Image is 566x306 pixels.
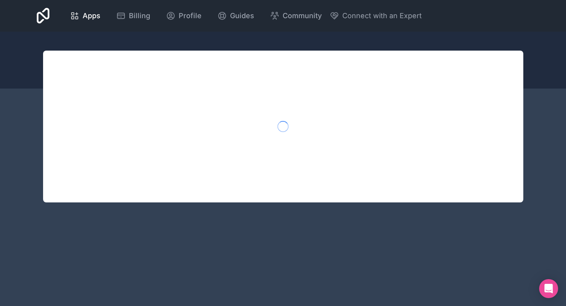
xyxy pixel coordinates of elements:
[110,7,157,25] a: Billing
[230,10,254,21] span: Guides
[264,7,328,25] a: Community
[283,10,322,21] span: Community
[211,7,260,25] a: Guides
[539,279,558,298] div: Open Intercom Messenger
[160,7,208,25] a: Profile
[342,10,422,21] span: Connect with an Expert
[83,10,100,21] span: Apps
[129,10,150,21] span: Billing
[64,7,107,25] a: Apps
[179,10,202,21] span: Profile
[330,10,422,21] button: Connect with an Expert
